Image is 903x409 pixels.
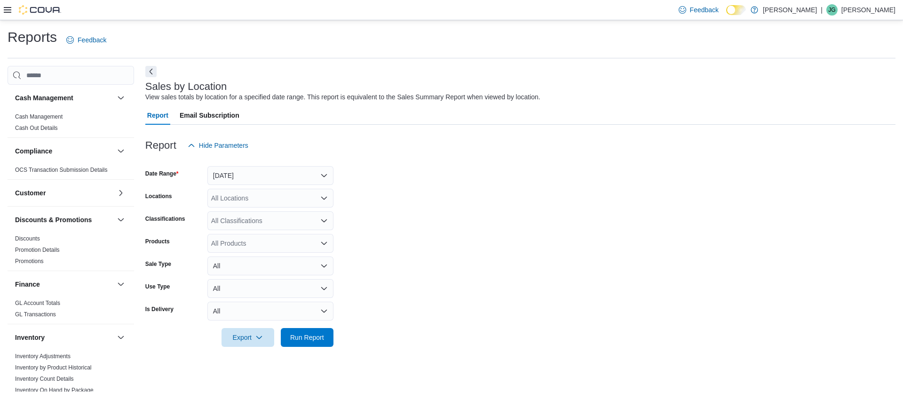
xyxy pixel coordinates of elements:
label: Is Delivery [145,305,174,313]
a: GL Transactions [15,311,56,318]
a: Promotion Details [15,247,60,253]
button: Next [145,66,157,77]
input: Dark Mode [726,5,746,15]
span: JG [828,4,835,16]
button: Finance [115,279,127,290]
div: Cash Management [8,111,134,137]
button: Customer [115,187,127,199]
button: Discounts & Promotions [115,214,127,225]
span: Promotions [15,257,44,265]
button: Compliance [15,146,113,156]
button: [DATE] [207,166,333,185]
label: Sale Type [145,260,171,268]
span: Report [147,106,168,125]
span: Inventory Count Details [15,375,74,383]
h1: Reports [8,28,57,47]
button: Open list of options [320,240,328,247]
h3: Sales by Location [145,81,227,92]
a: Promotions [15,258,44,265]
div: Compliance [8,164,134,179]
span: Cash Out Details [15,124,58,132]
span: Email Subscription [180,106,239,125]
button: Finance [15,280,113,289]
button: Open list of options [320,194,328,202]
a: Feedback [675,0,722,19]
p: | [821,4,823,16]
button: All [207,279,333,298]
a: Inventory On Hand by Package [15,387,94,393]
span: Inventory Adjustments [15,353,71,360]
button: Discounts & Promotions [15,215,113,225]
p: [PERSON_NAME] [841,4,895,16]
div: View sales totals by location for a specified date range. This report is equivalent to the Sales ... [145,92,540,102]
a: Feedback [63,31,110,49]
a: Inventory by Product Historical [15,364,92,371]
span: Run Report [290,333,324,342]
button: Run Report [281,328,333,347]
h3: Inventory [15,333,45,342]
span: Export [227,328,269,347]
a: Cash Management [15,113,63,120]
button: Open list of options [320,217,328,225]
span: Feedback [690,5,719,15]
a: OCS Transaction Submission Details [15,167,108,173]
label: Date Range [145,170,179,177]
div: Finance [8,297,134,324]
h3: Compliance [15,146,52,156]
h3: Cash Management [15,93,73,103]
button: Hide Parameters [184,136,252,155]
span: Feedback [78,35,106,45]
button: Inventory [15,333,113,342]
button: Customer [15,188,113,198]
h3: Report [145,140,176,151]
h3: Customer [15,188,46,198]
button: Inventory [115,332,127,343]
div: Jenn Gagne [826,4,838,16]
label: Products [145,238,170,245]
button: Cash Management [15,93,113,103]
button: All [207,257,333,275]
a: Inventory Count Details [15,376,74,382]
span: Hide Parameters [199,141,248,150]
h3: Finance [15,280,40,289]
span: GL Account Totals [15,299,60,307]
button: Cash Management [115,92,127,104]
label: Classifications [145,215,185,223]
span: Promotion Details [15,246,60,254]
a: Inventory Adjustments [15,353,71,360]
button: All [207,302,333,321]
a: GL Account Totals [15,300,60,306]
span: Inventory On Hand by Package [15,386,94,394]
label: Use Type [145,283,170,290]
button: Compliance [115,145,127,157]
a: Discounts [15,235,40,242]
p: [PERSON_NAME] [763,4,817,16]
a: Cash Out Details [15,125,58,131]
h3: Discounts & Promotions [15,215,92,225]
button: Export [222,328,274,347]
img: Cova [19,5,61,15]
label: Locations [145,192,172,200]
span: OCS Transaction Submission Details [15,166,108,174]
div: Discounts & Promotions [8,233,134,271]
